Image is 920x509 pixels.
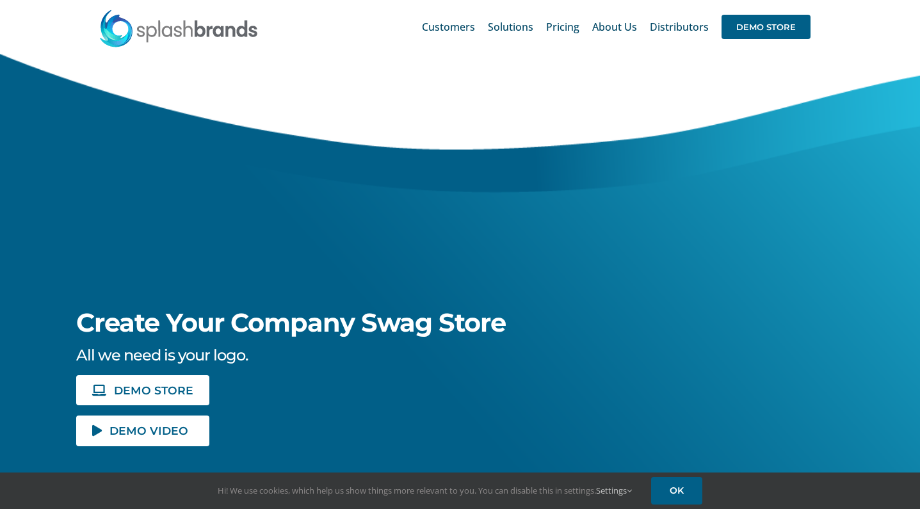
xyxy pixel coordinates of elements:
a: Customers [422,6,475,47]
a: Pricing [546,6,579,47]
span: DEMO STORE [114,385,193,396]
nav: Main Menu [422,6,811,47]
span: Create Your Company Swag Store [76,307,506,338]
a: DEMO STORE [76,375,209,405]
span: Distributors [650,22,709,32]
span: Customers [422,22,475,32]
span: Solutions [488,22,533,32]
span: DEMO VIDEO [109,425,188,436]
span: DEMO STORE [722,15,811,39]
a: DEMO STORE [722,6,811,47]
span: Pricing [546,22,579,32]
a: Distributors [650,6,709,47]
span: About Us [592,22,637,32]
a: Settings [596,485,632,496]
span: All we need is your logo. [76,346,248,364]
a: OK [651,477,702,505]
img: SplashBrands.com Logo [99,9,259,47]
span: Hi! We use cookies, which help us show things more relevant to you. You can disable this in setti... [218,485,632,496]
